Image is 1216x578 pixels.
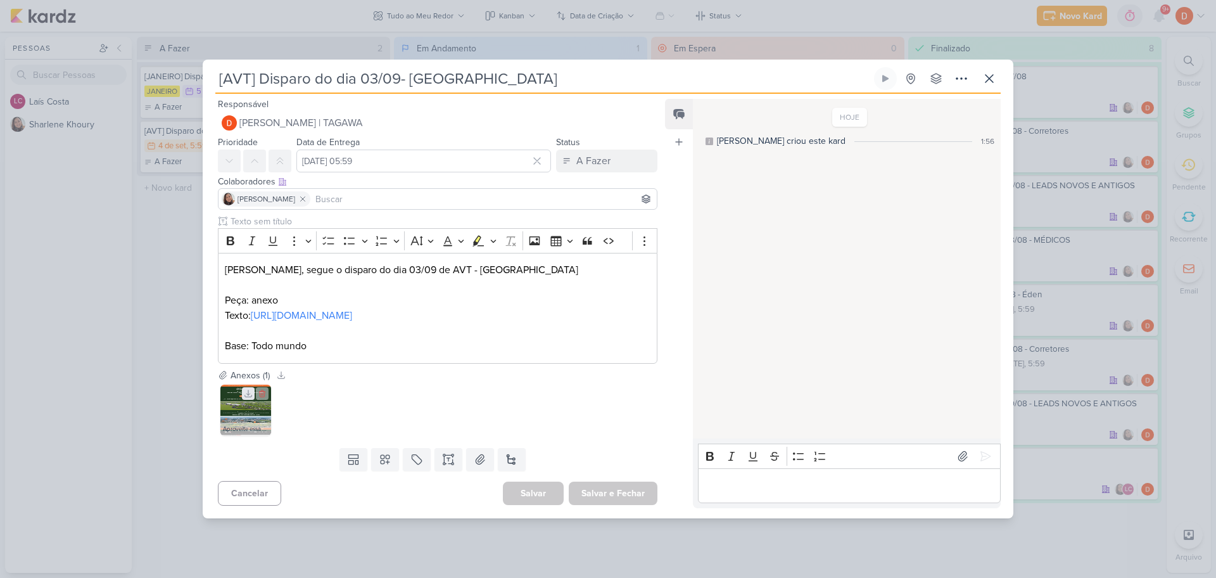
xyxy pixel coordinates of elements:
[576,153,611,169] div: A Fazer
[717,134,845,148] div: [PERSON_NAME] criou este kard
[218,99,269,110] label: Responsável
[880,74,890,84] div: Ligar relógio
[698,468,1001,503] div: Editor editing area: main
[225,308,650,323] p: Texto:
[237,193,295,205] span: [PERSON_NAME]
[225,262,650,278] p: [PERSON_NAME], segue o disparo do dia 03/09 de AVT - [GEOGRAPHIC_DATA]
[218,137,258,148] label: Prioridade
[222,115,237,131] img: Diego Lima | TAGAWA
[225,338,650,354] p: Base: Todo mundo
[218,481,281,506] button: Cancelar
[218,228,657,253] div: Editor toolbar
[313,191,654,207] input: Buscar
[220,423,271,435] div: Aproveite essa oportunidade única! Clique aqui e garanta seu cheque bônus (Whatsapp AVT).jpg
[222,193,235,205] img: Sharlene Khoury
[981,136,994,147] div: 1:56
[296,137,360,148] label: Data de Entrega
[218,175,657,188] div: Colaboradores
[228,215,657,228] input: Texto sem título
[220,385,271,435] img: aBPbYWMrv6gmr2a1els74AWc3st9qceq9zJnv82m.jpg
[218,112,657,134] button: [PERSON_NAME] | TAGAWA
[251,309,352,322] a: [URL][DOMAIN_NAME]
[225,293,650,308] p: Peça: anexo
[215,67,871,90] input: Kard Sem Título
[556,150,657,172] button: A Fazer
[239,115,363,131] span: [PERSON_NAME] | TAGAWA
[698,444,1001,468] div: Editor toolbar
[556,137,580,148] label: Status
[218,253,657,364] div: Editor editing area: main
[296,150,551,172] input: Select a date
[231,369,270,382] div: Anexos (1)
